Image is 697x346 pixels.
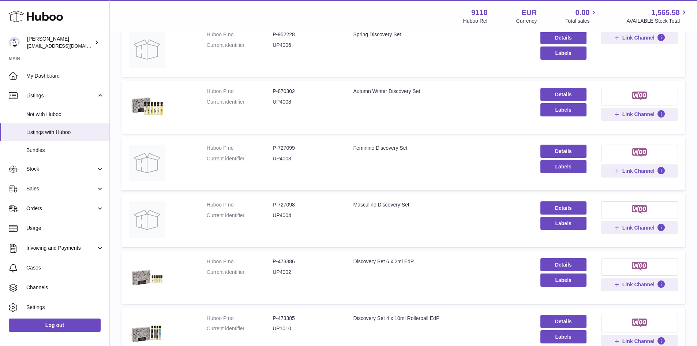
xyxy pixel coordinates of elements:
[632,205,647,214] img: woocommerce-small.png
[26,111,104,118] span: Not with Huboo
[601,31,678,44] button: Link Channel
[622,281,655,288] span: Link Channel
[207,98,273,105] dt: Current identifier
[632,148,647,157] img: woocommerce-small.png
[207,258,273,265] dt: Huboo P no
[273,258,338,265] dd: P-473386
[651,8,680,18] span: 1,565.58
[129,31,165,68] img: Spring Discovery Set
[540,46,587,60] button: Labels
[129,258,165,295] img: Discovery Set 6 x 2ml EdP
[207,42,273,49] dt: Current identifier
[540,88,587,101] a: Details
[9,37,20,48] img: internalAdmin-9118@internal.huboo.com
[26,225,104,232] span: Usage
[273,315,338,322] dd: P-473385
[26,264,104,271] span: Cases
[601,108,678,121] button: Link Channel
[516,18,537,25] div: Currency
[26,72,104,79] span: My Dashboard
[207,269,273,276] dt: Current identifier
[622,111,655,118] span: Link Channel
[273,325,338,332] dd: UP1010
[273,98,338,105] dd: UP4008
[463,18,488,25] div: Huboo Ref
[540,315,587,328] a: Details
[540,31,587,44] a: Details
[540,274,587,287] button: Labels
[622,338,655,345] span: Link Channel
[207,88,273,95] dt: Huboo P no
[622,34,655,41] span: Link Channel
[601,164,678,178] button: Link Channel
[471,8,488,18] strong: 9118
[576,8,590,18] span: 0.00
[353,258,525,265] div: Discovery Set 6 x 2ml EdP
[540,160,587,173] button: Labels
[273,201,338,208] dd: P-727098
[626,8,688,25] a: 1,565.58 AVAILABLE Stock Total
[207,201,273,208] dt: Huboo P no
[273,269,338,276] dd: UP4002
[632,262,647,271] img: woocommerce-small.png
[632,92,647,100] img: woocommerce-small.png
[26,304,104,311] span: Settings
[207,212,273,219] dt: Current identifier
[129,201,165,238] img: Masculine Discovery Set
[521,8,537,18] strong: EUR
[540,145,587,158] a: Details
[622,224,655,231] span: Link Channel
[565,18,598,25] span: Total sales
[26,147,104,154] span: Bundles
[273,155,338,162] dd: UP4003
[9,319,101,332] a: Log out
[27,36,93,49] div: [PERSON_NAME]
[540,258,587,271] a: Details
[353,88,525,95] div: Autumn Winter Discovery Set
[129,88,165,124] img: Autumn Winter Discovery Set
[207,315,273,322] dt: Huboo P no
[26,185,96,192] span: Sales
[353,201,525,208] div: Masculine Discovery Set
[26,92,96,99] span: Listings
[26,165,96,172] span: Stock
[353,31,525,38] div: Spring Discovery Set
[26,284,104,291] span: Channels
[353,145,525,152] div: Feminine Discovery Set
[273,31,338,38] dd: P-952228
[565,8,598,25] a: 0.00 Total sales
[27,43,108,49] span: [EMAIL_ADDRESS][DOMAIN_NAME]
[540,330,587,343] button: Labels
[207,31,273,38] dt: Huboo P no
[26,205,96,212] span: Orders
[601,278,678,291] button: Link Channel
[626,18,688,25] span: AVAILABLE Stock Total
[273,88,338,95] dd: P-870302
[26,245,96,252] span: Invoicing and Payments
[26,129,104,136] span: Listings with Huboo
[540,217,587,230] button: Labels
[207,325,273,332] dt: Current identifier
[129,145,165,181] img: Feminine Discovery Set
[207,145,273,152] dt: Huboo P no
[540,201,587,215] a: Details
[622,168,655,174] span: Link Channel
[601,221,678,234] button: Link Channel
[353,315,525,322] div: Discovery Set 4 x 10ml Rollerball EdP
[207,155,273,162] dt: Current identifier
[540,103,587,116] button: Labels
[273,212,338,219] dd: UP4004
[273,42,338,49] dd: UP4006
[273,145,338,152] dd: P-727099
[632,319,647,327] img: woocommerce-small.png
